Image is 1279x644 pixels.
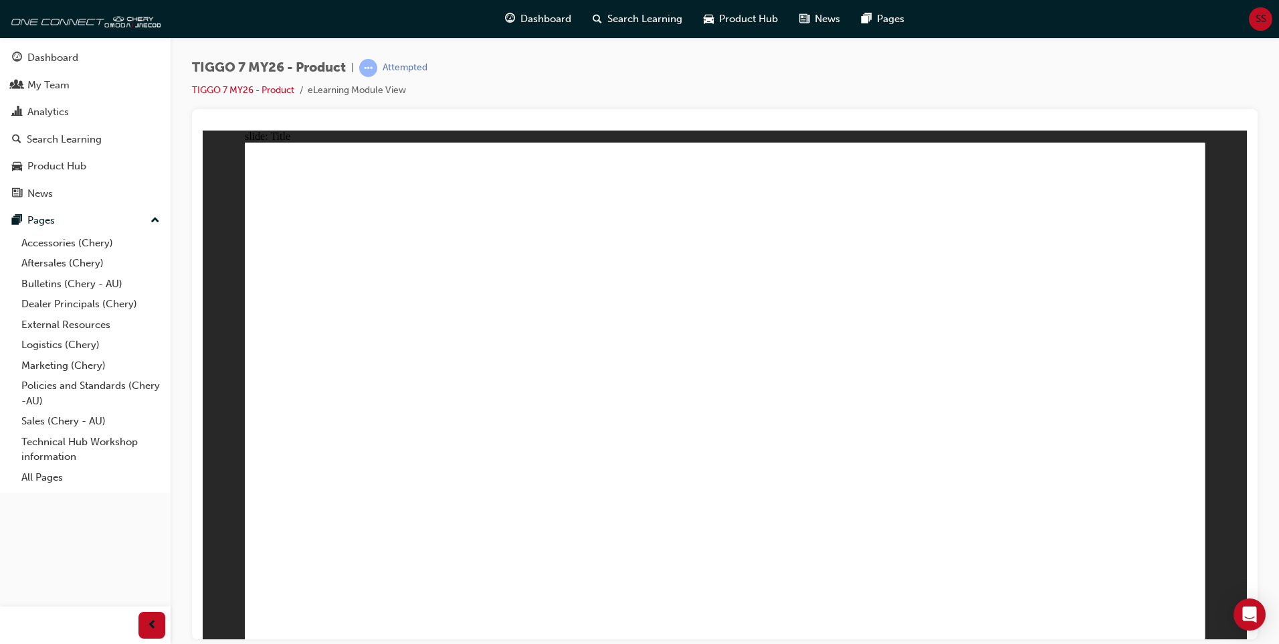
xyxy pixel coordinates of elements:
[16,335,165,355] a: Logistics (Chery)
[192,60,346,76] span: TIGGO 7 MY26 - Product
[7,5,161,32] img: oneconnect
[593,11,602,27] span: search-icon
[16,411,165,432] a: Sales (Chery - AU)
[12,80,22,92] span: people-icon
[1256,11,1266,27] span: SS
[5,73,165,98] a: My Team
[12,52,22,64] span: guage-icon
[359,59,377,77] span: learningRecordVerb_ATTEMPT-icon
[16,294,165,315] a: Dealer Principals (Chery)
[27,104,69,120] div: Analytics
[5,43,165,208] button: DashboardMy TeamAnalyticsSearch LearningProduct HubNews
[147,617,157,634] span: prev-icon
[151,212,160,230] span: up-icon
[16,467,165,488] a: All Pages
[383,62,427,74] div: Attempted
[851,5,915,33] a: pages-iconPages
[12,161,22,173] span: car-icon
[5,100,165,125] a: Analytics
[693,5,789,33] a: car-iconProduct Hub
[719,11,778,27] span: Product Hub
[308,83,406,98] li: eLearning Module View
[27,50,78,66] div: Dashboard
[16,355,165,376] a: Marketing (Chery)
[704,11,714,27] span: car-icon
[5,208,165,233] button: Pages
[1234,598,1266,631] div: Open Intercom Messenger
[815,11,840,27] span: News
[16,274,165,295] a: Bulletins (Chery - AU)
[5,181,165,206] a: News
[16,253,165,274] a: Aftersales (Chery)
[27,186,53,202] div: News
[27,132,102,147] div: Search Learning
[862,11,872,27] span: pages-icon
[520,11,571,27] span: Dashboard
[1249,7,1272,31] button: SS
[5,154,165,179] a: Product Hub
[27,159,86,174] div: Product Hub
[607,11,682,27] span: Search Learning
[12,106,22,118] span: chart-icon
[789,5,851,33] a: news-iconNews
[12,215,22,227] span: pages-icon
[799,11,809,27] span: news-icon
[12,188,22,200] span: news-icon
[12,134,21,146] span: search-icon
[5,46,165,70] a: Dashboard
[505,11,515,27] span: guage-icon
[27,213,55,228] div: Pages
[494,5,582,33] a: guage-iconDashboard
[351,60,354,76] span: |
[16,233,165,254] a: Accessories (Chery)
[5,127,165,152] a: Search Learning
[877,11,904,27] span: Pages
[27,78,70,93] div: My Team
[16,432,165,467] a: Technical Hub Workshop information
[192,84,294,96] a: TIGGO 7 MY26 - Product
[16,376,165,411] a: Policies and Standards (Chery -AU)
[16,315,165,335] a: External Resources
[582,5,693,33] a: search-iconSearch Learning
